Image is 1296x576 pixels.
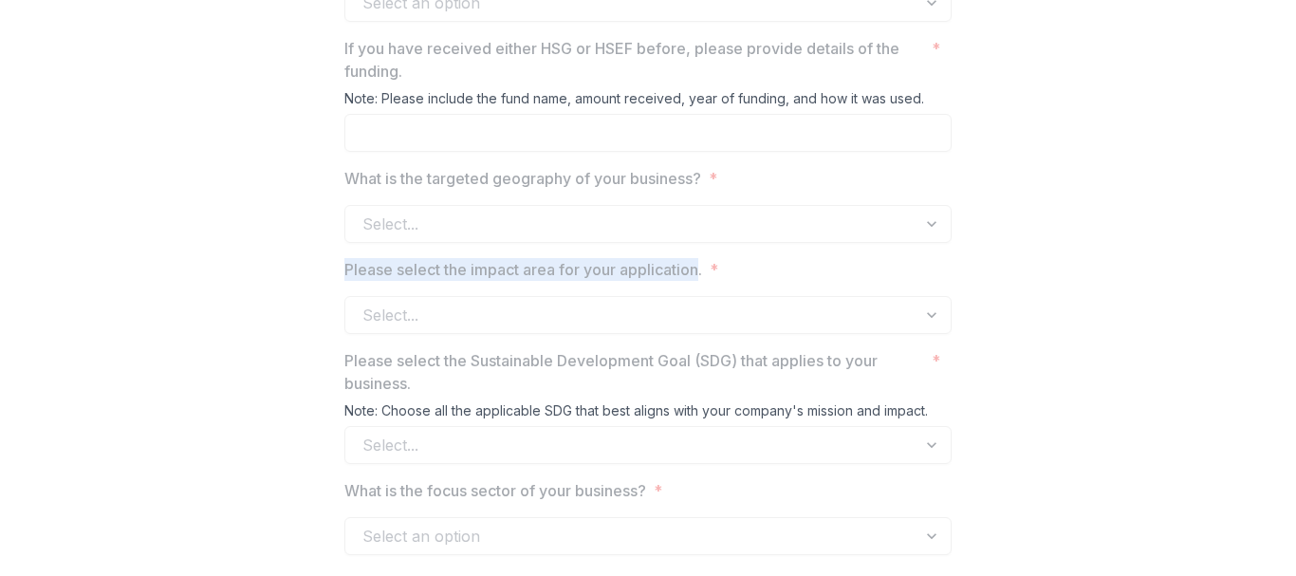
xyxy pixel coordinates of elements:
p: What is the focus sector of your business? [344,479,646,502]
p: What is the targeted geography of your business? [344,167,701,190]
div: Note: Please include the fund name, amount received, year of funding, and how it was used. [344,90,952,114]
p: Please select the impact area for your application. [344,258,702,281]
p: Please select the Sustainable Development Goal (SDG) that applies to your business. [344,349,924,395]
div: Note: Choose all the applicable SDG that best aligns with your company's mission and impact. [344,402,952,426]
p: If you have received either HSG or HSEF before, please provide details of the funding. [344,37,924,83]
